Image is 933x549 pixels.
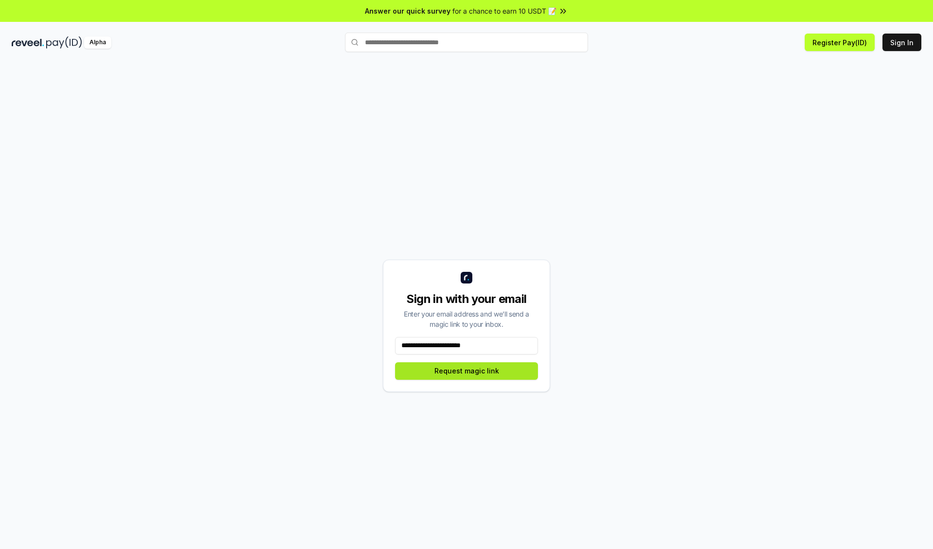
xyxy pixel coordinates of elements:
button: Sign In [882,34,921,51]
span: Answer our quick survey [365,6,450,16]
img: logo_small [461,272,472,283]
img: reveel_dark [12,36,44,49]
button: Register Pay(ID) [805,34,875,51]
div: Sign in with your email [395,291,538,307]
div: Enter your email address and we’ll send a magic link to your inbox. [395,309,538,329]
span: for a chance to earn 10 USDT 📝 [452,6,556,16]
button: Request magic link [395,362,538,380]
div: Alpha [84,36,111,49]
img: pay_id [46,36,82,49]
